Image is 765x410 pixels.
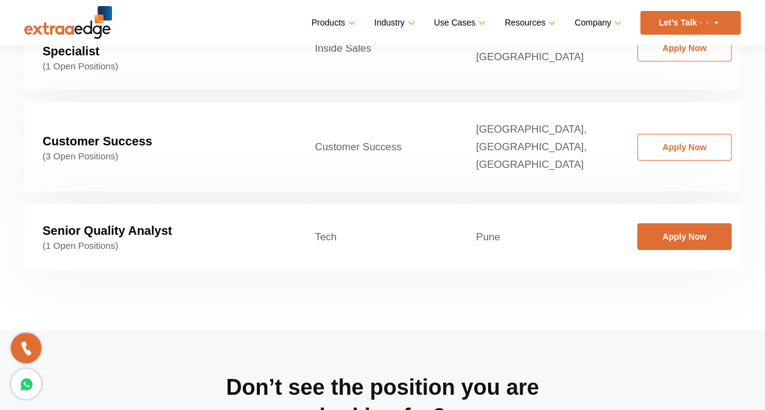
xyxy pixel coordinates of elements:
[43,151,278,162] span: (3 Open Positions)
[312,14,353,32] a: Products
[296,102,458,192] td: Customer Success
[43,240,278,251] span: (1 Open Positions)
[374,14,413,32] a: Industry
[296,6,458,90] td: Inside Sales
[640,11,741,35] a: Let’s Talk
[458,102,619,192] td: [GEOGRAPHIC_DATA], [GEOGRAPHIC_DATA], [GEOGRAPHIC_DATA]
[43,61,278,72] span: (1 Open Positions)
[637,134,732,161] a: Apply Now
[458,6,619,90] td: [GEOGRAPHIC_DATA], [GEOGRAPHIC_DATA]
[637,223,732,250] a: Apply Now
[43,134,152,148] strong: Customer Success
[434,14,483,32] a: Use Cases
[637,35,732,61] a: Apply Now
[296,204,458,269] td: Tech
[575,14,619,32] a: Company
[505,14,553,32] a: Resources
[43,224,172,237] strong: Senior Quality Analyst
[458,204,619,269] td: Pune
